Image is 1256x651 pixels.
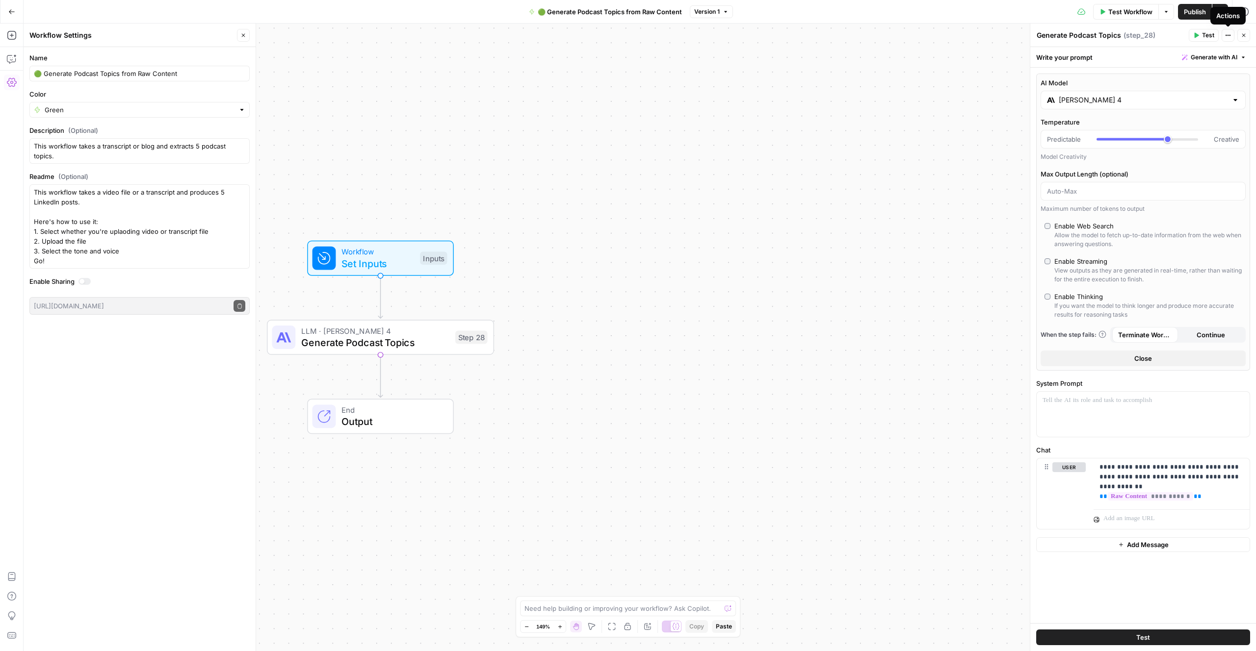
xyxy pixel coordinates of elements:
div: Enable Streaming [1054,256,1107,266]
label: Name [29,53,250,63]
span: (Optional) [68,125,98,135]
input: Select a model [1059,95,1228,105]
div: user [1037,458,1086,529]
div: Workflow Settings [29,30,234,40]
div: WorkflowSet InputsInputs [267,241,494,276]
span: Creative [1214,134,1239,144]
div: LLM · [PERSON_NAME] 4Generate Podcast TopicsStep 28 [267,320,494,355]
span: Output [341,414,441,429]
label: AI Model [1041,78,1246,88]
div: Step 28 [455,331,488,344]
span: Workflow [341,246,414,257]
span: Test Workflow [1108,7,1152,17]
label: Temperature [1041,117,1246,127]
span: Copy [689,622,704,631]
span: Continue [1197,330,1225,340]
span: Version 1 [694,7,720,16]
span: Test [1202,31,1214,40]
g: Edge from step_28 to end [378,355,383,398]
div: Enable Web Search [1054,221,1114,231]
textarea: This workflow takes a transcript or blog and extracts 5 podcast topics. [34,141,245,161]
button: Copy [685,620,708,633]
span: Add Message [1127,540,1169,550]
button: Close [1041,351,1246,366]
span: 149% [536,623,550,630]
span: 🟢 Generate Podcast Topics from Raw Content [538,7,682,17]
input: Enable Web SearchAllow the model to fetch up-to-date information from the web when answering ques... [1045,223,1050,229]
span: LLM · [PERSON_NAME] 4 [301,325,449,337]
span: Generate Podcast Topics [301,335,449,350]
span: Set Inputs [341,256,414,271]
span: Close [1134,353,1152,363]
span: Generate with AI [1191,53,1237,62]
span: Paste [716,622,732,631]
label: Color [29,89,250,99]
span: Predictable [1047,134,1081,144]
button: Generate with AI [1178,51,1250,64]
div: Actions [1216,11,1240,21]
span: ( step_28 ) [1124,30,1155,40]
input: Enable StreamingView outputs as they are generated in real-time, rather than waiting for the enti... [1045,258,1050,264]
textarea: This workflow takes a video file or a transcript and produces 5 LinkedIn posts. Here's how to use... [34,187,245,266]
button: Version 1 [690,5,733,18]
span: Publish [1184,7,1206,17]
input: Enable ThinkingIf you want the model to think longer and produce more accurate results for reason... [1045,294,1050,300]
div: View outputs as they are generated in real-time, rather than waiting for the entire execution to ... [1054,266,1242,284]
button: Paste [712,620,736,633]
button: 🟢 Generate Podcast Topics from Raw Content [523,4,688,20]
span: Terminate Workflow [1118,330,1172,340]
input: Green [45,105,235,115]
div: Maximum number of tokens to output [1041,204,1246,213]
div: Enable Thinking [1054,292,1103,301]
span: (Optional) [58,172,88,181]
div: If you want the model to think longer and produce more accurate results for reasoning tasks [1054,301,1242,319]
label: System Prompt [1036,378,1250,388]
button: Publish [1178,4,1212,20]
span: End [341,404,441,416]
button: Test [1189,29,1219,42]
div: Inputs [420,251,447,265]
button: Continue [1178,327,1244,343]
button: user [1052,462,1086,472]
input: Untitled [34,69,245,78]
label: Enable Sharing [29,276,250,286]
label: Max Output Length (optional) [1041,169,1246,179]
textarea: Generate Podcast Topics [1037,30,1121,40]
label: Description [29,125,250,135]
button: Add Message [1036,537,1250,552]
g: Edge from start to step_28 [378,276,383,319]
label: Readme [29,172,250,181]
button: Test Workflow [1093,4,1158,20]
div: Model Creativity [1041,152,1246,161]
div: Write your prompt [1030,47,1256,67]
div: EndOutput [267,399,494,434]
label: Chat [1036,445,1250,455]
button: Test [1036,629,1250,645]
input: Auto-Max [1047,186,1239,196]
span: Test [1136,632,1150,642]
a: When the step fails: [1041,330,1106,339]
div: Allow the model to fetch up-to-date information from the web when answering questions. [1054,231,1242,249]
